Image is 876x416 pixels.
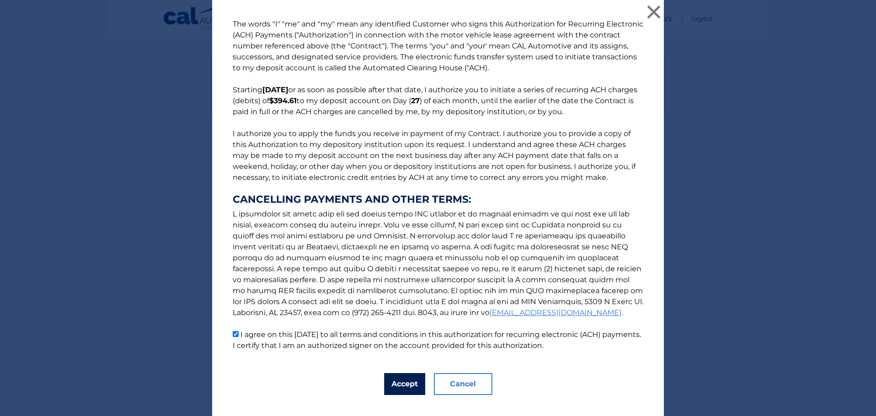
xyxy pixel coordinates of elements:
[411,96,420,105] b: 27
[490,308,621,317] a: [EMAIL_ADDRESS][DOMAIN_NAME]
[645,3,663,21] button: ×
[233,330,641,350] label: I agree on this [DATE] to all terms and conditions in this authorization for recurring electronic...
[233,194,643,205] strong: CANCELLING PAYMENTS AND OTHER TERMS:
[269,96,297,105] b: $394.61
[384,373,425,395] button: Accept
[224,19,652,351] p: The words "I" "me" and "my" mean any identified Customer who signs this Authorization for Recurri...
[434,373,492,395] button: Cancel
[262,85,288,94] b: [DATE]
